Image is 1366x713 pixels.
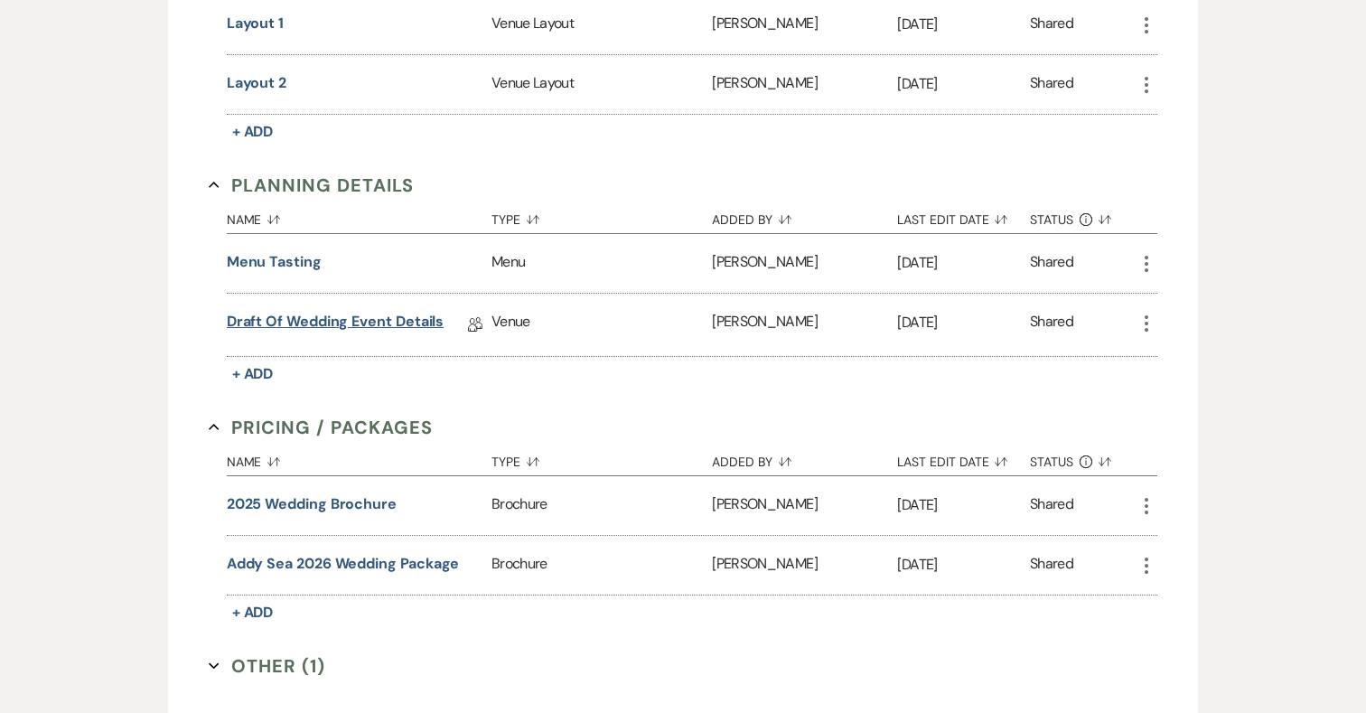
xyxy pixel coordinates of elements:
button: Layout 2 [227,72,286,94]
a: Draft of Wedding Event Details [227,311,444,339]
span: Status [1030,213,1073,226]
button: + Add [227,361,279,387]
button: Status [1030,199,1136,233]
button: layout 1 [227,13,284,34]
p: [DATE] [897,553,1030,577]
button: Type [491,441,712,475]
button: Status [1030,441,1136,475]
span: + Add [232,364,274,383]
button: Added By [712,199,897,233]
button: Last Edit Date [897,441,1030,475]
div: Shared [1030,13,1073,37]
button: Name [227,441,491,475]
p: [DATE] [897,493,1030,517]
p: [DATE] [897,251,1030,275]
button: Other (1) [209,652,325,680]
button: Type [491,199,712,233]
div: [PERSON_NAME] [712,476,897,535]
button: 2025 Wedding Brochure [227,493,397,515]
p: [DATE] [897,72,1030,96]
button: + Add [227,119,279,145]
p: [DATE] [897,311,1030,334]
button: Added By [712,441,897,475]
div: Shared [1030,72,1073,97]
button: Name [227,199,491,233]
div: Venue Layout [491,55,712,114]
div: [PERSON_NAME] [712,294,897,356]
button: Addy Sea 2026 Wedding Package [227,553,460,575]
button: Menu Tasting [227,251,322,273]
div: Shared [1030,311,1073,339]
button: Last Edit Date [897,199,1030,233]
span: Status [1030,455,1073,468]
p: [DATE] [897,13,1030,36]
span: + Add [232,122,274,141]
div: Brochure [491,536,712,595]
div: Shared [1030,553,1073,577]
div: Shared [1030,493,1073,518]
div: Brochure [491,476,712,535]
button: Planning Details [209,172,414,199]
button: + Add [227,600,279,625]
div: [PERSON_NAME] [712,234,897,293]
div: [PERSON_NAME] [712,536,897,595]
button: Pricing / Packages [209,414,433,441]
div: Venue [491,294,712,356]
span: + Add [232,603,274,622]
div: Menu [491,234,712,293]
div: [PERSON_NAME] [712,55,897,114]
div: Shared [1030,251,1073,276]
